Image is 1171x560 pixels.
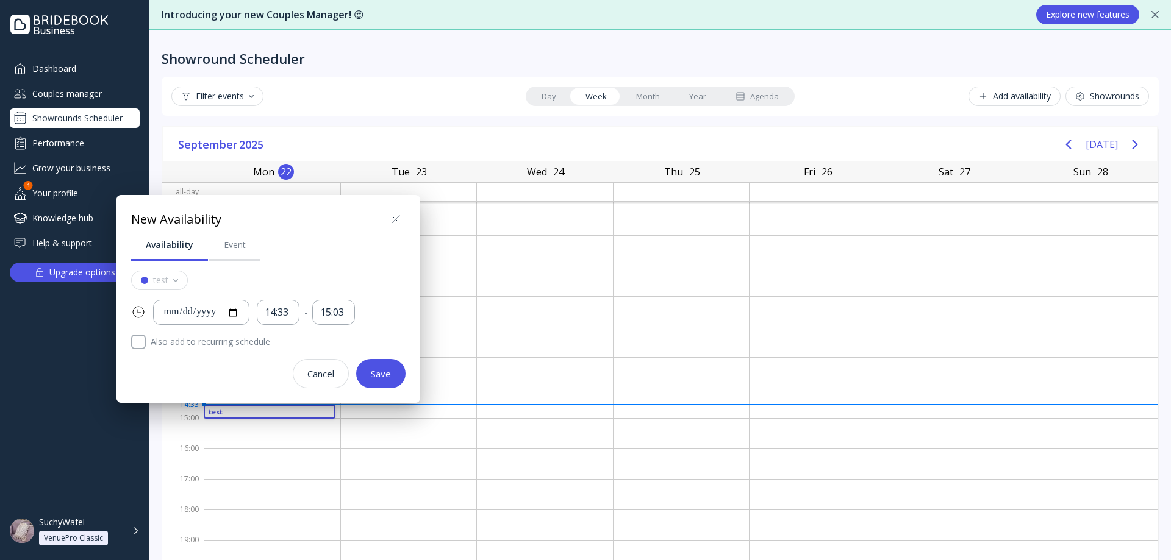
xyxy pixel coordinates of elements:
button: Cancel [293,359,349,388]
div: New Availability [131,211,221,229]
div: Availability [146,239,193,251]
a: Event [209,229,260,261]
button: test [131,271,188,290]
div: 15:03 [320,305,347,319]
button: Save [356,359,406,388]
div: Event [224,239,246,251]
a: Availability [131,229,208,261]
div: 14:33 [265,305,292,319]
div: Save [371,369,391,378]
label: Also add to recurring schedule [146,335,406,349]
div: test [153,275,168,285]
div: Cancel [307,369,334,378]
div: - [304,307,307,319]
